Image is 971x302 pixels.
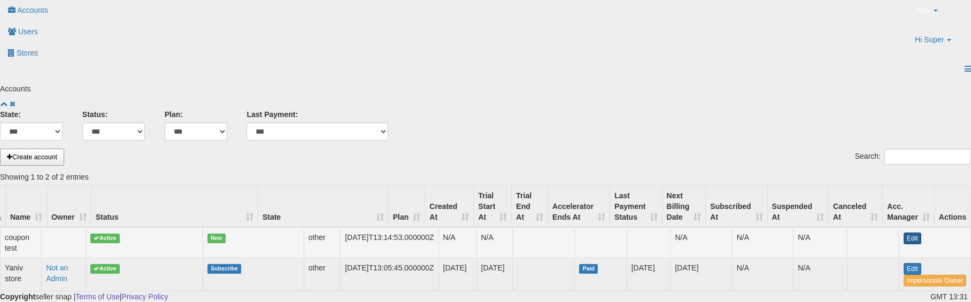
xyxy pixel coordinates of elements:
a: Not an Admin [46,264,68,283]
td: coupon test [1,228,42,258]
th: Next Billing Date: activate to sort column ascending [662,186,706,228]
th: Suspended At: activate to sort column ascending [768,186,829,228]
input: Search: [884,149,971,165]
th: Created At: activate to sort column ascending [425,186,474,228]
td: Yaniv store [1,258,42,291]
td: N/A [671,228,732,258]
th: Actions [935,186,970,228]
a: Impersonate Owner [904,275,966,286]
label: Status: [82,109,107,120]
td: [DATE] [627,258,671,291]
td: N/A [439,228,477,258]
span: Active [90,234,120,243]
th: Trial End At: activate to sort column ascending [512,186,548,228]
td: N/A [793,258,847,291]
span: Accounts [17,6,48,14]
td: [DATE] [439,258,477,291]
td: [DATE] [671,258,732,291]
a: Privacy Policy [121,292,168,301]
th: Name: activate to sort column ascending [6,186,47,228]
label: Plan: [165,109,183,120]
td: [DATE] [477,258,513,291]
td: [DATE]T13:05:45.000000Z [341,258,438,291]
label: Search: [855,149,971,165]
td: N/A [793,228,847,258]
span: Users [18,27,38,36]
span: Hi Super [915,34,944,45]
th: Canceled At: activate to sort column ascending [829,186,883,228]
span: Paid [579,264,598,273]
span: Help [915,5,930,16]
select: Billing details last updated at: [82,122,145,141]
th: Owner: activate to sort column ascending [47,186,91,228]
a: Terms of Use [75,292,119,301]
span: Stores [17,49,38,57]
th: Plan: activate to sort column ascending [389,186,426,228]
a: Edit [904,263,921,275]
td: N/A [733,258,793,291]
label: Billing details last updated at: [246,109,298,120]
th: Subscribed At: activate to sort column ascending [706,186,767,228]
th: Accelerator Ends At: activate to sort column ascending [548,186,610,228]
td: [DATE]T13:14:53.000000Z [341,228,438,258]
th: State: activate to sort column ascending [258,186,389,228]
span: New [207,234,226,243]
span: Create account [7,153,57,161]
td: other [304,228,341,258]
span: 2025-08-11 13:31 GMT [930,292,971,301]
th: Trial Start At: activate to sort column ascending [474,186,512,228]
td: N/A [733,228,793,258]
span: Subscribe [207,264,241,273]
a: Edit [904,233,921,244]
th: Acc. Manager: activate to sort column ascending [883,186,935,228]
td: N/A [477,228,513,258]
td: other [304,258,341,291]
th: Last Payment Status: activate to sort column ascending [610,186,662,228]
a: Hi Super [907,29,971,58]
span: Active [90,264,120,273]
th: Status: activate to sort column ascending [91,186,258,228]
